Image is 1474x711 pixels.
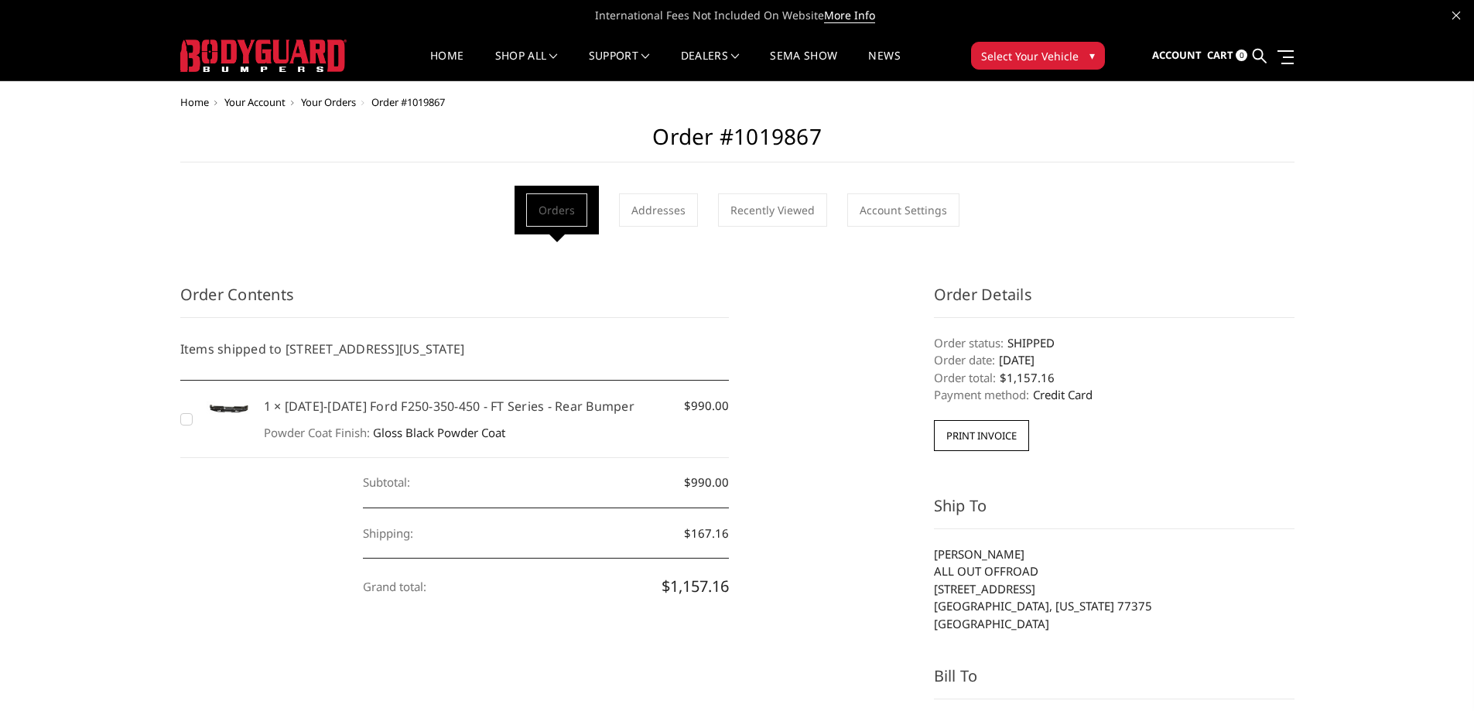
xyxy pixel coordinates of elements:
span: Order #1019867 [371,95,445,109]
dd: $1,157.16 [934,369,1294,387]
dt: Order total: [934,369,996,387]
dt: Order status: [934,334,1004,352]
dt: Shipping: [363,508,413,559]
span: Cart [1207,48,1233,62]
a: Account [1152,35,1202,77]
a: Home [180,95,209,109]
li: [GEOGRAPHIC_DATA] [934,615,1294,633]
h2: Order #1019867 [180,124,1294,162]
dd: $990.00 [363,457,729,508]
a: Dealers [681,50,740,80]
img: BODYGUARD BUMPERS [180,39,347,72]
dd: [DATE] [934,351,1294,369]
a: Addresses [619,193,698,227]
dt: Powder Coat Finish: [264,424,370,442]
a: shop all [495,50,558,80]
dt: Subtotal: [363,457,410,508]
dd: Gloss Black Powder Coat [264,424,730,442]
a: Recently Viewed [718,193,827,227]
h5: Items shipped to [STREET_ADDRESS][US_STATE] [180,340,730,358]
span: ▾ [1089,47,1095,63]
a: News [868,50,900,80]
a: Orders [526,193,587,227]
a: Cart 0 [1207,35,1247,77]
img: 2023-2025 Ford F250-350-450 - FT Series - Rear Bumper [202,397,256,423]
h5: 1 × [DATE]-[DATE] Ford F250-350-450 - FT Series - Rear Bumper [264,397,730,415]
span: $990.00 [684,397,729,415]
button: Select Your Vehicle [971,42,1105,70]
li: [GEOGRAPHIC_DATA], [US_STATE] 77375 [934,597,1294,615]
li: ALL OUT OFFROAD [934,562,1294,580]
h3: Order Details [934,283,1294,318]
dt: Order date: [934,351,995,369]
h3: Bill To [934,665,1294,699]
a: Your Orders [301,95,356,109]
span: Account [1152,48,1202,62]
dd: SHIPPED [934,334,1294,352]
span: Select Your Vehicle [981,48,1079,64]
h3: Ship To [934,494,1294,529]
dd: Credit Card [934,386,1294,404]
li: [PERSON_NAME] [934,545,1294,563]
dd: $167.16 [363,508,729,559]
a: SEMA Show [770,50,837,80]
span: 0 [1236,50,1247,61]
dt: Grand total: [363,562,426,612]
li: [STREET_ADDRESS] [934,580,1294,598]
h3: Order Contents [180,283,730,318]
button: Print Invoice [934,420,1029,451]
dd: $1,157.16 [363,559,729,614]
a: Account Settings [847,193,959,227]
a: Support [589,50,650,80]
a: Your Account [224,95,286,109]
a: Home [430,50,463,80]
a: More Info [824,8,875,23]
dt: Payment method: [934,386,1029,404]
